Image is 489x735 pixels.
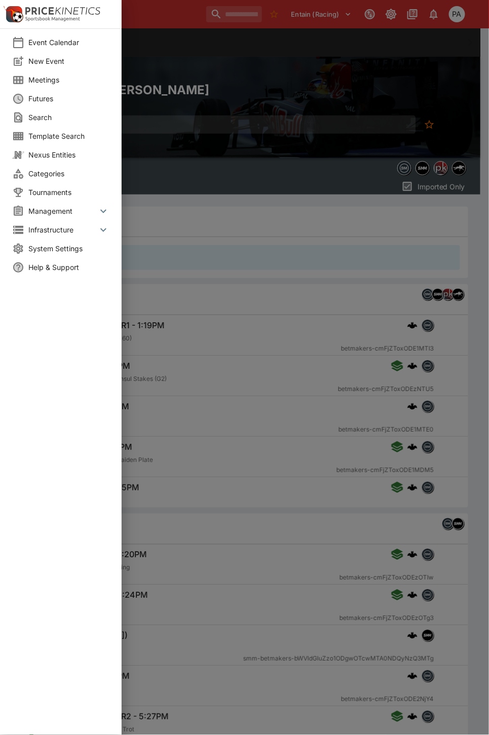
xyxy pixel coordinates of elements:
[28,149,109,160] span: Nexus Entities
[28,74,109,85] span: Meetings
[28,112,109,123] span: Search
[28,206,97,216] span: Management
[28,37,109,48] span: Event Calendar
[25,17,80,21] img: Sportsbook Management
[28,187,109,198] span: Tournaments
[28,224,97,235] span: Infrastructure
[28,262,109,273] span: Help & Support
[25,7,100,15] img: PriceKinetics
[28,168,109,179] span: Categories
[28,131,109,141] span: Template Search
[28,243,109,254] span: System Settings
[28,56,109,66] span: New Event
[28,93,109,104] span: Futures
[3,4,23,24] img: PriceKinetics Logo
